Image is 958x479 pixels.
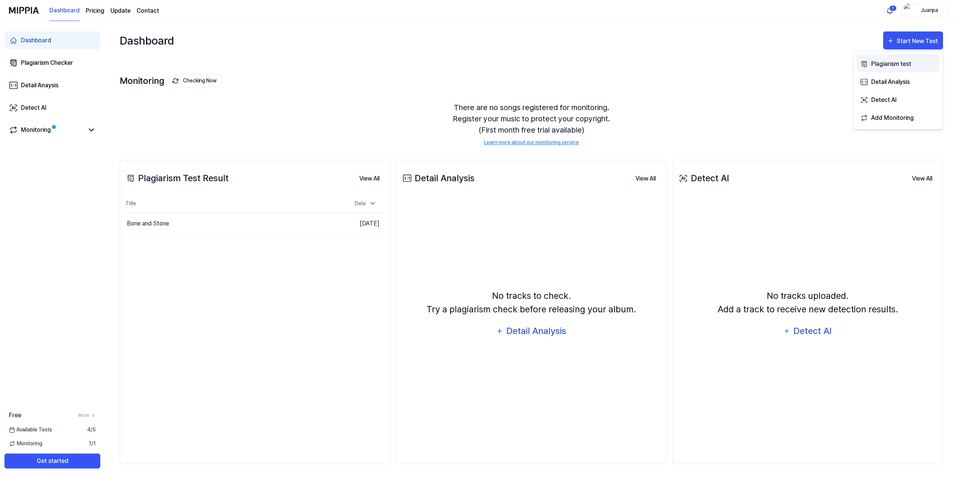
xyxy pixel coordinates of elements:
button: Plagiarism test [857,54,940,72]
button: Detail Analysis [491,322,571,340]
button: Get started [4,454,100,469]
div: Start New Test [897,36,939,46]
span: 4 / 5 [87,426,96,434]
div: Add Monitoring [871,113,936,123]
div: Plagiarism Test Result [125,172,229,185]
a: Contact [137,6,159,15]
a: Update [110,6,131,15]
a: Monitoring [9,125,84,134]
div: Plagiarism Checker [21,58,73,67]
button: 알림1 [884,4,896,16]
button: Start New Test [883,31,943,49]
div: No tracks to check. Try a plagiarism check before releasing your album. [427,289,636,316]
div: Detail Anaysis [21,81,58,90]
div: No tracks uploaded. Add a track to receive new detection results. [718,289,898,316]
button: Checking Now [168,75,223,87]
td: [DATE] [320,213,385,234]
div: Juanpa [915,6,944,14]
button: Detail Analysis [857,72,940,90]
span: Available Tests [9,426,52,434]
span: 1 / 1 [89,440,96,448]
span: Free [9,411,21,420]
a: Learn more about our monitoring service [484,139,579,146]
a: Detect AI [4,99,100,117]
div: Monitoring [120,75,223,87]
a: Dashboard [49,0,80,21]
button: Detect AI [779,322,837,340]
button: profileJuanpa [901,4,949,17]
img: profile [904,3,913,18]
a: Dashboard [4,31,100,49]
span: Monitoring [9,440,42,448]
div: Detect AI [21,103,46,112]
button: View All [629,171,662,186]
div: Detect AI [871,95,936,105]
th: Title [125,195,320,213]
div: Dashboard [21,36,51,45]
div: Detail Analysis [871,77,936,87]
img: 알림 [885,6,894,15]
div: Detail Analysis [401,172,475,185]
div: 1 [889,5,897,11]
div: There are no songs registered for monitoring. Register your music to protect your copyright. (Fir... [120,93,943,155]
a: More [78,412,96,419]
button: Detect AI [857,90,940,108]
button: Add Monitoring [857,108,940,126]
div: Monitoring [21,125,51,134]
div: Date [352,197,379,210]
button: View All [906,171,938,186]
img: monitoring Icon [173,78,179,84]
a: Pricing [86,6,104,15]
div: Detect AI [793,324,833,338]
div: Plagiarism test [871,59,936,69]
div: Detail Analysis [506,324,567,338]
div: Detect AI [677,172,729,185]
a: Detail Anaysis [4,76,100,94]
div: Bone and Stone [127,219,169,228]
a: Plagiarism Checker [4,54,100,72]
div: Dashboard [120,28,174,52]
button: View All [353,171,385,186]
